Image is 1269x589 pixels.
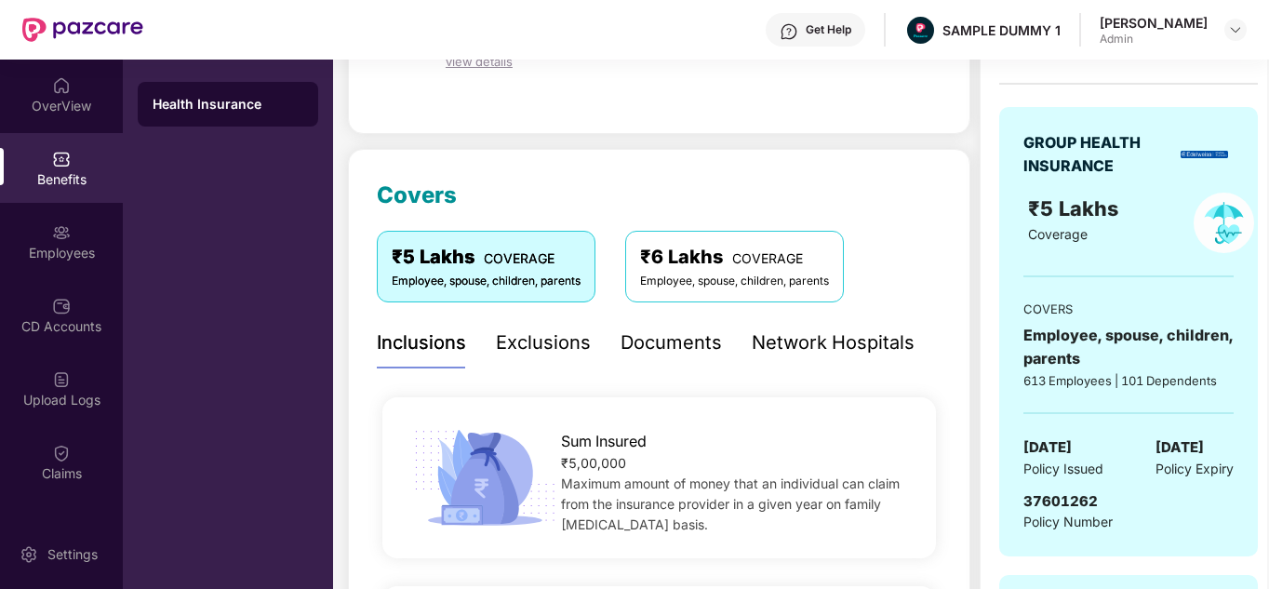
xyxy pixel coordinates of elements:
[496,328,591,357] div: Exclusions
[392,273,581,290] div: Employee, spouse, children, parents
[1023,371,1234,390] div: 613 Employees | 101 Dependents
[22,18,143,42] img: New Pazcare Logo
[1023,324,1234,370] div: Employee, spouse, children, parents
[1194,193,1254,253] img: policyIcon
[640,273,829,290] div: Employee, spouse, children, parents
[806,22,851,37] div: Get Help
[1023,492,1098,510] span: 37601262
[640,243,829,272] div: ₹6 Lakhs
[1023,436,1072,459] span: [DATE]
[407,424,562,531] img: icon
[377,181,457,208] span: Covers
[1100,14,1208,32] div: [PERSON_NAME]
[153,95,303,114] div: Health Insurance
[392,243,581,272] div: ₹5 Lakhs
[1155,436,1204,459] span: [DATE]
[42,545,103,564] div: Settings
[1023,459,1103,479] span: Policy Issued
[446,54,513,69] span: view details
[1181,151,1228,158] img: insurerLogo
[942,21,1061,39] div: SAMPLE DUMMY 1
[20,545,38,564] img: svg+xml;base64,PHN2ZyBpZD0iU2V0dGluZy0yMHgyMCIgeG1sbnM9Imh0dHA6Ly93d3cudzMub3JnLzIwMDAvc3ZnIiB3aW...
[52,444,71,462] img: svg+xml;base64,PHN2ZyBpZD0iQ2xhaW0iIHhtbG5zPSJodHRwOi8vd3d3LnczLm9yZy8yMDAwL3N2ZyIgd2lkdGg9IjIwIi...
[780,22,798,41] img: svg+xml;base64,PHN2ZyBpZD0iSGVscC0zMngzMiIgeG1sbnM9Imh0dHA6Ly93d3cudzMub3JnLzIwMDAvc3ZnIiB3aWR0aD...
[1228,22,1243,37] img: svg+xml;base64,PHN2ZyBpZD0iRHJvcGRvd24tMzJ4MzIiIHhtbG5zPSJodHRwOi8vd3d3LnczLm9yZy8yMDAwL3N2ZyIgd2...
[561,453,911,474] div: ₹5,00,000
[484,250,554,266] span: COVERAGE
[1155,459,1234,479] span: Policy Expiry
[1023,514,1113,529] span: Policy Number
[52,517,71,536] img: svg+xml;base64,PHN2ZyBpZD0iQ2xhaW0iIHhtbG5zPSJodHRwOi8vd3d3LnczLm9yZy8yMDAwL3N2ZyIgd2lkdGg9IjIwIi...
[561,430,647,453] span: Sum Insured
[52,370,71,389] img: svg+xml;base64,PHN2ZyBpZD0iVXBsb2FkX0xvZ3MiIGRhdGEtbmFtZT0iVXBsb2FkIExvZ3MiIHhtbG5zPSJodHRwOi8vd3...
[52,297,71,315] img: svg+xml;base64,PHN2ZyBpZD0iQ0RfQWNjb3VudHMiIGRhdGEtbmFtZT0iQ0QgQWNjb3VudHMiIHhtbG5zPSJodHRwOi8vd3...
[907,17,934,44] img: Pazcare_Alternative_logo-01-01.png
[752,328,915,357] div: Network Hospitals
[52,150,71,168] img: svg+xml;base64,PHN2ZyBpZD0iQmVuZWZpdHMiIHhtbG5zPSJodHRwOi8vd3d3LnczLm9yZy8yMDAwL3N2ZyIgd2lkdGg9Ij...
[1100,32,1208,47] div: Admin
[377,328,466,357] div: Inclusions
[732,250,803,266] span: COVERAGE
[1023,131,1174,178] div: GROUP HEALTH INSURANCE
[1028,196,1124,221] span: ₹5 Lakhs
[52,223,71,242] img: svg+xml;base64,PHN2ZyBpZD0iRW1wbG95ZWVzIiB4bWxucz0iaHR0cDovL3d3dy53My5vcmcvMjAwMC9zdmciIHdpZHRoPS...
[52,76,71,95] img: svg+xml;base64,PHN2ZyBpZD0iSG9tZSIgeG1sbnM9Imh0dHA6Ly93d3cudzMub3JnLzIwMDAvc3ZnIiB3aWR0aD0iMjAiIG...
[1028,226,1088,242] span: Coverage
[561,475,900,532] span: Maximum amount of money that an individual can claim from the insurance provider in a given year ...
[1023,300,1234,318] div: COVERS
[621,328,722,357] div: Documents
